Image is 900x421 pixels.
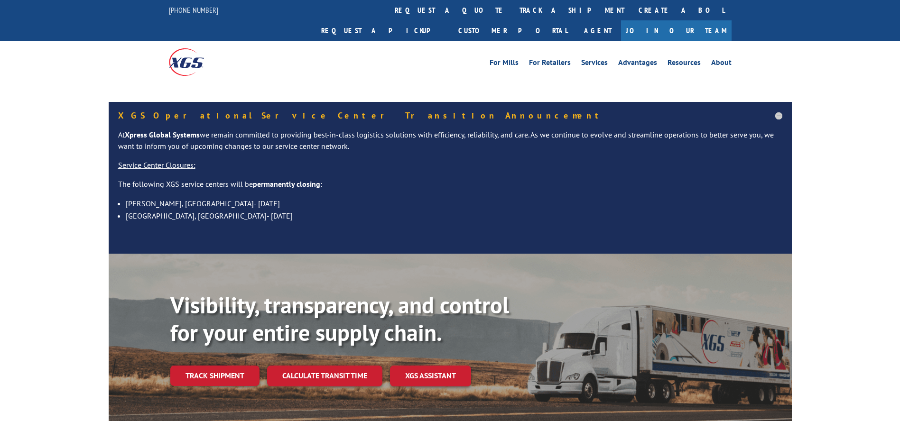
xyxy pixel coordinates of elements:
[170,366,260,385] a: Track shipment
[390,366,471,386] a: XGS ASSISTANT
[621,20,732,41] a: Join Our Team
[118,111,782,120] h5: XGS Operational Service Center Transition Announcement
[170,290,509,347] b: Visibility, transparency, and control for your entire supply chain.
[125,130,200,139] strong: Xpress Global Systems
[529,59,571,69] a: For Retailers
[118,129,782,160] p: At we remain committed to providing best-in-class logistics solutions with efficiency, reliabilit...
[618,59,657,69] a: Advantages
[267,366,382,386] a: Calculate transit time
[490,59,519,69] a: For Mills
[118,179,782,198] p: The following XGS service centers will be :
[126,210,782,222] li: [GEOGRAPHIC_DATA], [GEOGRAPHIC_DATA]- [DATE]
[668,59,701,69] a: Resources
[314,20,451,41] a: Request a pickup
[126,197,782,210] li: [PERSON_NAME], [GEOGRAPHIC_DATA]- [DATE]
[118,160,195,170] u: Service Center Closures:
[451,20,575,41] a: Customer Portal
[711,59,732,69] a: About
[253,179,320,189] strong: permanently closing
[581,59,608,69] a: Services
[169,5,218,15] a: [PHONE_NUMBER]
[575,20,621,41] a: Agent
